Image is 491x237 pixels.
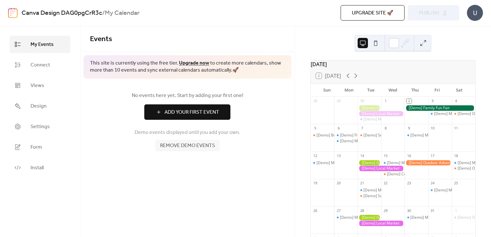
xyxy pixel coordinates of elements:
[410,133,459,138] div: [Demo] Morning Yoga Bliss
[358,188,381,193] div: [Demo] Morning Yoga Bliss
[358,193,381,199] div: [Demo] Seniors' Social Tea
[311,133,334,138] div: [Demo] Book Club Gathering
[336,208,341,213] div: 27
[313,208,317,213] div: 26
[363,188,412,193] div: [Demo] Morning Yoga Bliss
[454,181,459,186] div: 25
[454,99,459,103] div: 4
[363,193,412,199] div: [Demo] Seniors' Social Tea
[334,215,358,220] div: [Demo] Morning Yoga Bliss
[406,181,411,186] div: 23
[406,126,411,131] div: 9
[452,160,475,166] div: [Demo] Morning Yoga Bliss
[358,111,405,117] div: [Demo] Local Market
[360,99,364,103] div: 30
[430,99,435,103] div: 3
[10,118,70,135] a: Settings
[360,126,364,131] div: 7
[363,133,412,138] div: [Demo] Seniors' Social Tea
[383,208,388,213] div: 29
[10,159,70,176] a: Install
[31,82,44,90] span: Views
[313,181,317,186] div: 19
[341,5,405,21] button: Upgrade site 🚀
[31,123,50,131] span: Settings
[434,111,483,117] div: [Demo] Morning Yoga Bliss
[383,126,388,131] div: 8
[454,208,459,213] div: 1
[90,32,112,46] span: Events
[406,153,411,158] div: 16
[10,77,70,94] a: Views
[387,160,436,166] div: [Demo] Morning Yoga Bliss
[454,126,459,131] div: 11
[358,105,381,111] div: [Demo] Gardening Workshop
[405,105,475,111] div: [Demo] Family Fun Fair
[90,104,285,120] a: Add Your First Event
[317,133,368,138] div: [Demo] Book Club Gathering
[179,58,209,68] a: Upgrade now
[340,133,386,138] div: [Demo] Fitness Bootcamp
[387,171,442,177] div: [Demo] Culinary Cooking Class
[454,153,459,158] div: 18
[102,7,105,19] b: /
[406,99,411,103] div: 2
[165,109,219,116] span: Add Your First Event
[135,129,240,136] span: Demo events displayed until you add your own.
[452,215,475,220] div: [Demo] Open Mic Night
[10,36,70,53] a: My Events
[430,208,435,213] div: 31
[448,84,470,97] div: Sat
[160,142,215,150] span: Remove demo events
[358,215,381,220] div: [Demo] Gardening Workshop
[105,7,139,19] b: My Calendar
[360,153,364,158] div: 14
[406,208,411,213] div: 30
[338,84,360,97] div: Mon
[428,111,452,117] div: [Demo] Morning Yoga Bliss
[405,133,428,138] div: [Demo] Morning Yoga Bliss
[31,144,42,151] span: Form
[352,9,393,17] span: Upgrade site 🚀
[358,166,405,171] div: [Demo] Local Market
[31,41,54,48] span: My Events
[381,160,405,166] div: [Demo] Morning Yoga Bliss
[10,56,70,74] a: Connect
[360,208,364,213] div: 28
[311,60,475,68] div: [DATE]
[434,188,483,193] div: [Demo] Morning Yoga Bliss
[426,84,448,97] div: Fri
[381,171,405,177] div: [Demo] Culinary Cooking Class
[358,221,405,226] div: [Demo] Local Market
[8,8,18,18] img: logo
[405,160,451,166] div: [Demo] Outdoor Adventure Day
[410,215,459,220] div: [Demo] Morning Yoga Bliss
[155,140,220,151] button: Remove demo events
[467,5,483,21] div: U
[428,188,452,193] div: [Demo] Morning Yoga Bliss
[144,104,230,120] button: Add Your First Event
[31,164,44,172] span: Install
[22,7,102,19] a: Canva Design DAG0pgCrR3c
[334,138,358,144] div: [Demo] Morning Yoga Bliss
[430,153,435,158] div: 17
[430,181,435,186] div: 24
[430,126,435,131] div: 10
[336,126,341,131] div: 6
[90,60,285,74] span: This site is currently using the free tier. to create more calendars, show more than 10 events an...
[313,126,317,131] div: 5
[313,153,317,158] div: 12
[31,61,50,69] span: Connect
[383,153,388,158] div: 15
[363,117,412,122] div: [Demo] Morning Yoga Bliss
[383,181,388,186] div: 22
[316,84,338,97] div: Sun
[317,160,365,166] div: [Demo] Morning Yoga Bliss
[10,138,70,156] a: Form
[90,92,285,100] span: No events here yet. Start by adding your first one!
[383,99,388,103] div: 1
[311,160,334,166] div: [Demo] Morning Yoga Bliss
[336,181,341,186] div: 20
[340,215,389,220] div: [Demo] Morning Yoga Bliss
[10,97,70,115] a: Design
